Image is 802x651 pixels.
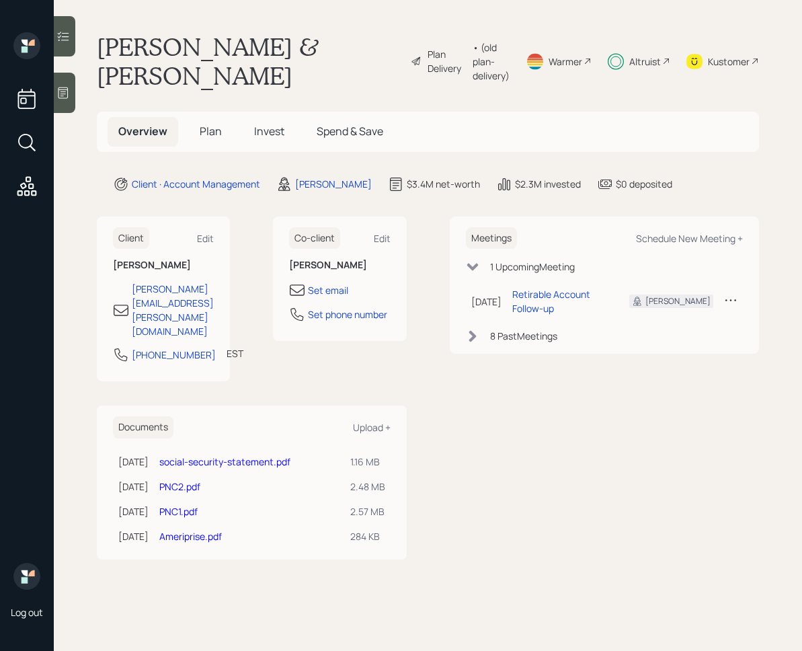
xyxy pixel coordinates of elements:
[629,54,661,69] div: Altruist
[490,329,557,343] div: 8 Past Meeting s
[473,40,510,83] div: • (old plan-delivery)
[289,260,390,271] h6: [PERSON_NAME]
[708,54,750,69] div: Kustomer
[132,177,260,191] div: Client · Account Management
[549,54,582,69] div: Warmer
[113,260,214,271] h6: [PERSON_NAME]
[353,421,391,434] div: Upload +
[132,282,214,338] div: [PERSON_NAME][EMAIL_ADDRESS][PERSON_NAME][DOMAIN_NAME]
[512,287,608,315] div: Retirable Account Follow-up
[254,124,284,139] span: Invest
[616,177,672,191] div: $0 deposited
[636,232,743,245] div: Schedule New Meeting +
[113,227,149,250] h6: Client
[97,32,400,90] h1: [PERSON_NAME] & [PERSON_NAME]
[308,283,348,297] div: Set email
[113,416,173,438] h6: Documents
[515,177,581,191] div: $2.3M invested
[289,227,340,250] h6: Co-client
[466,227,517,250] h6: Meetings
[350,455,385,469] div: 1.16 MB
[317,124,383,139] span: Spend & Save
[374,232,391,245] div: Edit
[350,480,385,494] div: 2.48 MB
[350,504,385,519] div: 2.57 MB
[428,47,466,75] div: Plan Delivery
[350,529,385,543] div: 284 KB
[200,124,222,139] span: Plan
[471,295,502,309] div: [DATE]
[11,606,43,619] div: Log out
[159,505,198,518] a: PNC1.pdf
[159,480,200,493] a: PNC2.pdf
[159,530,222,543] a: Ameriprise.pdf
[132,348,216,362] div: [PHONE_NUMBER]
[118,529,149,543] div: [DATE]
[645,295,711,307] div: [PERSON_NAME]
[118,480,149,494] div: [DATE]
[227,346,243,360] div: EST
[197,232,214,245] div: Edit
[159,455,290,468] a: social-security-statement.pdf
[118,124,167,139] span: Overview
[13,563,40,590] img: retirable_logo.png
[490,260,575,274] div: 1 Upcoming Meeting
[407,177,480,191] div: $3.4M net-worth
[308,307,387,321] div: Set phone number
[118,504,149,519] div: [DATE]
[295,177,372,191] div: [PERSON_NAME]
[118,455,149,469] div: [DATE]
